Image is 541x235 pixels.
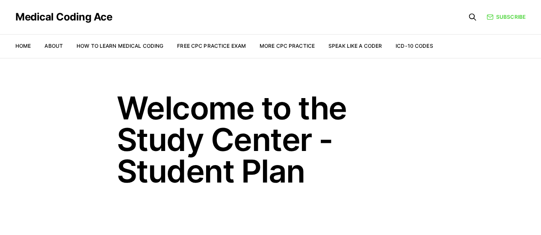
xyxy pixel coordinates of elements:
[328,43,382,49] a: Speak Like a Coder
[15,12,112,22] a: Medical Coding Ace
[396,43,433,49] a: ICD-10 Codes
[260,43,315,49] a: More CPC Practice
[44,43,63,49] a: About
[177,43,246,49] a: Free CPC Practice Exam
[487,13,526,21] a: Subscribe
[15,43,31,49] a: Home
[117,92,425,187] h1: Welcome to the Study Center - Student Plan
[77,43,163,49] a: How to Learn Medical Coding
